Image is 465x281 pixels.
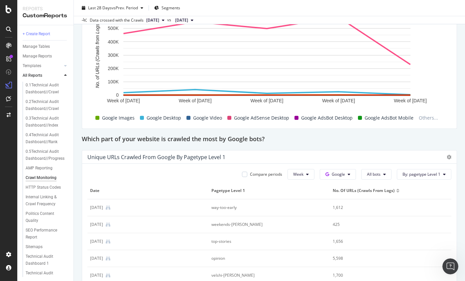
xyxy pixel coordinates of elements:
div: opinion [211,255,316,261]
a: Crawl Monitoring [26,174,69,181]
a: All Reports [23,72,62,79]
text: No. of URLs (Crawls from Logs) [95,22,100,88]
div: Templates [23,62,41,69]
div: velshi-ruhle [211,272,316,278]
span: Segments [162,5,180,11]
a: Manage Reports [23,53,69,60]
div: Internal Linking & Crawl Frequency [26,194,64,208]
a: 0.5Technical Audit Dashboard//Progress [26,148,69,162]
span: 2025 Aug. 18th [146,17,159,23]
svg: A chart. [87,12,446,112]
div: Manage Reports [23,53,52,60]
div: All Reports [23,72,42,79]
div: Unique URLs Crawled from Google by pagetype Level 1 [87,154,225,160]
span: Google Desktop [147,114,181,122]
div: weekends-alex-witt [211,222,316,228]
span: All bots [367,171,381,177]
span: Google AdsBot Mobile [365,114,413,122]
span: vs [167,17,173,23]
div: top-stories [211,238,316,244]
text: 400K [108,39,119,45]
span: Date [90,188,204,194]
text: Week of [DATE] [179,98,212,103]
h2: Which part of your website is crawled the most by Google bots? [82,134,265,145]
text: Week of [DATE] [322,98,355,103]
span: vs Prev. Period [112,5,138,11]
text: 100K [108,79,119,84]
div: 21 Jul. 2025 [90,222,103,228]
button: [DATE] [144,16,167,24]
div: Reports [23,5,68,12]
a: 0.1Technical Audit Dashboard//Crawl [26,82,69,96]
a: Technical Audit Dashboard 1 [26,253,69,267]
div: CustomReports [23,12,68,20]
button: Google [320,169,356,180]
div: 0.2Technical Audit Dashboard//Crawl [26,98,65,112]
div: Technical Audit Dashboard 1 [26,253,64,267]
div: way-too-early [211,205,316,211]
iframe: Intercom live chat [442,258,458,274]
div: 425 [333,222,437,228]
a: 0.3Technical Audit Dashboard//Index [26,115,69,129]
span: Week [293,171,303,177]
button: [DATE] [173,16,196,24]
span: No. of URLs (Crawls from Logs) [333,188,395,194]
a: + Create Report [23,31,69,38]
button: Last 28 DaysvsPrev. Period [79,3,146,13]
span: Others... [416,114,441,122]
div: 1,656 [333,238,437,244]
text: Week of [DATE] [107,98,140,103]
span: Google Video [193,114,222,122]
div: Data crossed with the Crawls [90,17,144,23]
text: 0 [116,92,119,98]
a: HTTP Status Codes [26,184,69,191]
text: Week of [DATE] [250,98,283,103]
a: Internal Linking & Crawl Frequency [26,194,69,208]
div: 0.3Technical Audit Dashboard//Index [26,115,65,129]
a: Manage Tables [23,43,69,50]
div: Sitemaps [26,243,43,250]
text: 500K [108,26,119,31]
a: 0.2Technical Audit Dashboard//Crawl [26,98,69,112]
div: 21 Jul. 2025 [90,205,103,211]
span: pagetype Level 1 [211,188,326,194]
div: Manage Tables [23,43,50,50]
a: SEO Performance Report [26,227,69,241]
button: Week [288,169,314,180]
div: 1,612 [333,205,437,211]
div: 0.1Technical Audit Dashboard//Crawl [26,82,65,96]
div: Compare periods [250,171,282,177]
div: HTTP Status Codes [26,184,61,191]
div: Politics Content Quality [26,210,63,224]
div: SEO Performance Report [26,227,63,241]
span: Last 28 Days [88,5,112,11]
a: AMP Reporting [26,165,69,172]
a: Politics Content Quality [26,210,69,224]
button: Segments [152,3,183,13]
span: Google Images [102,114,135,122]
button: All bots [361,169,392,180]
text: Week of [DATE] [394,98,427,103]
text: 300K [108,52,119,58]
text: 200K [108,66,119,71]
div: 0.5Technical Audit Dashboard//Progress [26,148,65,162]
button: By: pagetype Level 1 [397,169,451,180]
a: Templates [23,62,62,69]
div: Which part of your website is crawled the most by Google bots? [82,134,457,145]
a: 0.4Technical Audit Dashboard//Rank [26,132,69,145]
span: 2025 Jul. 21st [175,17,188,23]
div: 21 Jul. 2025 [90,238,103,244]
div: 1,700 [333,272,437,278]
div: + Create Report [23,31,50,38]
div: 21 Jul. 2025 [90,272,103,278]
div: 5,598 [333,255,437,261]
div: 0.4Technical Audit Dashboard//Rank [26,132,65,145]
span: By: pagetype Level 1 [403,171,440,177]
span: Google AdsBot Desktop [301,114,353,122]
div: 21 Jul. 2025 [90,255,103,261]
span: Google AdSense Desktop [234,114,289,122]
a: Sitemaps [26,243,69,250]
div: Crawl Monitoring [26,174,57,181]
span: Google [332,171,345,177]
